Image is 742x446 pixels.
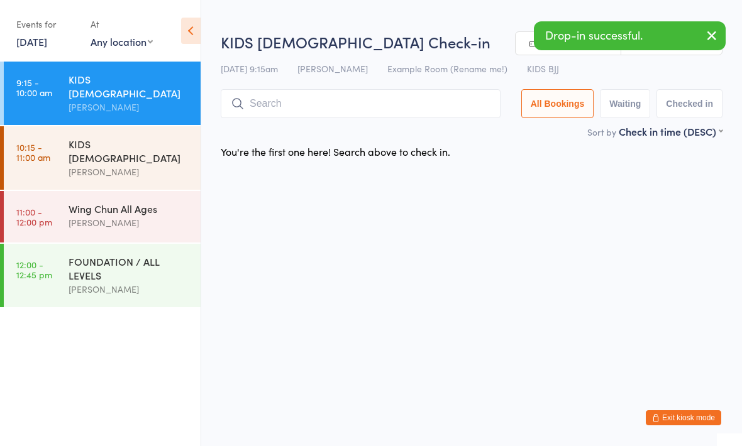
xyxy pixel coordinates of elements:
[619,124,723,138] div: Check in time (DESC)
[16,207,52,227] time: 11:00 - 12:00 pm
[387,62,507,75] span: Example Room (Rename me!)
[16,77,52,97] time: 9:15 - 10:00 am
[69,100,190,114] div: [PERSON_NAME]
[221,31,723,52] h2: KIDS [DEMOGRAPHIC_DATA] Check-in
[69,165,190,179] div: [PERSON_NAME]
[91,35,153,48] div: Any location
[534,21,726,50] div: Drop-in successful.
[16,35,47,48] a: [DATE]
[69,202,190,215] div: Wing Chun All Ages
[587,126,616,138] label: Sort by
[646,410,721,425] button: Exit kiosk mode
[91,14,153,35] div: At
[16,259,52,280] time: 12:00 - 12:45 pm
[600,89,650,118] button: Waiting
[69,72,190,100] div: KIDS [DEMOGRAPHIC_DATA]
[221,144,450,158] div: You're the first one here! Search above to check in.
[221,89,501,118] input: Search
[69,137,190,165] div: KIDS [DEMOGRAPHIC_DATA]
[221,62,278,75] span: [DATE] 9:15am
[4,62,201,125] a: 9:15 -10:00 amKIDS [DEMOGRAPHIC_DATA][PERSON_NAME]
[4,244,201,307] a: 12:00 -12:45 pmFOUNDATION / ALL LEVELS[PERSON_NAME]
[4,191,201,242] a: 11:00 -12:00 pmWing Chun All Ages[PERSON_NAME]
[69,215,190,230] div: [PERSON_NAME]
[16,142,50,162] time: 10:15 - 11:00 am
[656,89,723,118] button: Checked in
[521,89,594,118] button: All Bookings
[527,62,559,75] span: KIDS BJJ
[16,14,78,35] div: Events for
[4,126,201,190] a: 10:15 -11:00 amKIDS [DEMOGRAPHIC_DATA][PERSON_NAME]
[69,282,190,296] div: [PERSON_NAME]
[69,254,190,282] div: FOUNDATION / ALL LEVELS
[297,62,368,75] span: [PERSON_NAME]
